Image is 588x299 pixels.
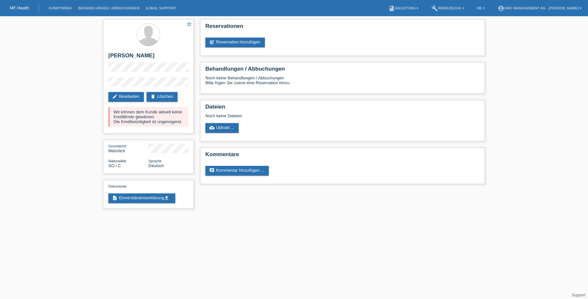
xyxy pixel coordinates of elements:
[112,195,117,201] i: description
[148,159,162,163] span: Sprache
[108,159,126,163] span: Nationalität
[186,21,192,28] a: star_border
[205,166,269,176] a: commentKommentar hinzufügen ...
[431,5,438,12] i: build
[205,113,403,118] div: Noch keine Dateien
[108,92,144,102] a: editBearbeiten
[10,6,29,10] a: MF Health
[108,163,121,168] span: Somalia / C / 28.03.2012
[75,6,143,10] a: Behandlungen / Abbuchungen
[385,6,422,10] a: bookAnleitung ▾
[205,66,480,75] h2: Behandlungen / Abbuchungen
[209,168,214,173] i: comment
[388,5,395,12] i: book
[46,6,75,10] a: Kund*innen
[108,52,189,62] h2: [PERSON_NAME]
[205,104,480,113] h2: Dateien
[205,23,480,33] h2: Reservationen
[209,125,214,130] i: cloud_upload
[205,38,265,47] a: post_addReservation hinzufügen
[143,6,180,10] a: E-Mail Support
[186,21,192,27] i: star_border
[108,107,189,127] div: Wir können dem Kunde aktuell keine Kreditlimite gewähren. Die Kreditwürdigkeit ist ungenügend.
[205,75,480,90] div: Noch keine Behandlungen / Abbuchungen Bitte fügen Sie zuerst eine Reservation hinzu.
[150,94,156,99] i: delete
[147,92,178,102] a: deleteLöschen
[108,184,126,188] span: Dokumente
[112,94,117,99] i: edit
[108,144,126,148] span: Geschlecht
[498,5,504,12] i: account_circle
[209,40,214,45] i: post_add
[205,151,480,161] h2: Kommentare
[108,193,175,203] a: descriptionEinverständniserklärungget_app
[474,6,488,10] a: DE ▾
[428,6,467,10] a: buildWerkzeuge ▾
[164,195,169,201] i: get_app
[148,163,164,168] span: Deutsch
[572,293,585,297] a: Support
[205,123,239,133] a: cloud_uploadUpload ...
[108,144,148,153] div: Männlich
[495,6,585,10] a: account_circleGMC Management AG - [PERSON_NAME] ▾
